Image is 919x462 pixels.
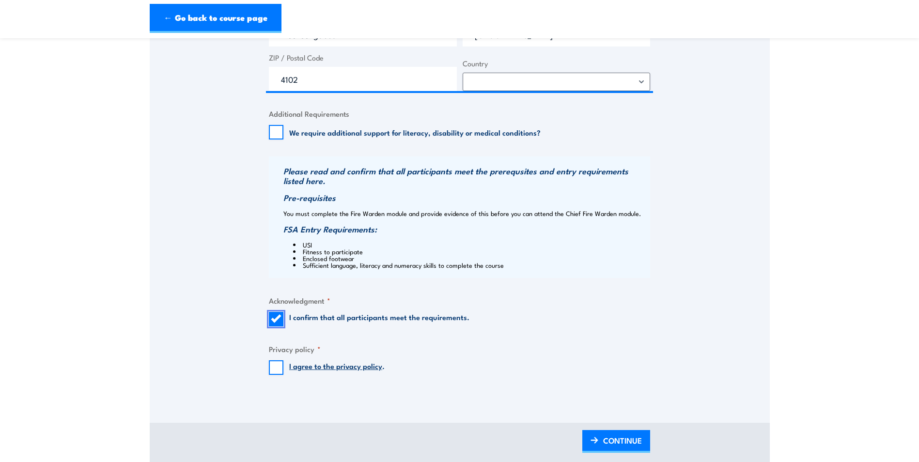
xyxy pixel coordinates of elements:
[269,52,457,63] label: ZIP / Postal Code
[283,224,648,234] h3: FSA Entry Requirements:
[283,193,648,202] h3: Pre-requisites
[283,210,648,217] p: You must complete the Fire Warden module and provide evidence of this before you can attend the C...
[283,166,648,185] h3: Please read and confirm that all participants meet the prerequsites and entry requirements listed...
[269,343,321,354] legend: Privacy policy
[293,255,648,262] li: Enclosed footwear
[289,312,469,326] label: I confirm that all participants meet the requirements.
[293,262,648,268] li: Sufficient language, literacy and numeracy skills to complete the course
[463,58,651,69] label: Country
[269,295,330,306] legend: Acknowledgment
[289,127,541,137] label: We require additional support for literacy, disability or medical conditions?
[289,360,385,375] label: .
[293,241,648,248] li: USI
[603,428,642,453] span: CONTINUE
[289,360,382,371] a: I agree to the privacy policy
[582,430,650,453] a: CONTINUE
[269,108,349,119] legend: Additional Requirements
[293,248,648,255] li: Fitness to participate
[150,4,281,33] a: ← Go back to course page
